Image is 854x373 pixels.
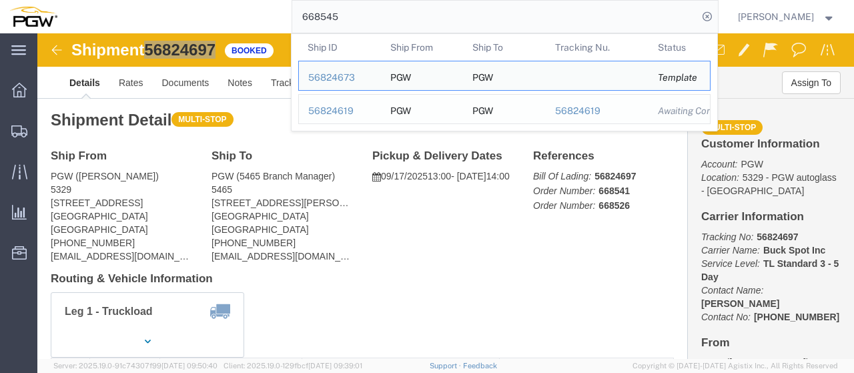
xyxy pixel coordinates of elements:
[390,61,410,90] div: PGW
[298,34,717,131] table: Search Results
[649,34,711,61] th: Status
[53,362,218,370] span: Server: 2025.19.0-91c74307f99
[430,362,463,370] a: Support
[308,362,362,370] span: [DATE] 09:39:01
[472,95,493,123] div: PGW
[737,9,836,25] button: [PERSON_NAME]
[545,34,649,61] th: Tracking Nu.
[308,71,372,85] div: 56824673
[658,71,701,85] div: Template
[298,34,381,61] th: Ship ID
[308,104,372,118] div: 56824619
[224,362,362,370] span: Client: 2025.19.0-129fbcf
[463,362,497,370] a: Feedback
[161,362,218,370] span: [DATE] 09:50:40
[658,104,701,118] div: Awaiting Confirmation
[738,9,814,24] span: Phillip Thornton
[632,360,838,372] span: Copyright © [DATE]-[DATE] Agistix Inc., All Rights Reserved
[463,34,546,61] th: Ship To
[380,34,463,61] th: Ship From
[37,33,854,359] iframe: FS Legacy Container
[9,7,57,27] img: logo
[390,95,410,123] div: PGW
[292,1,698,33] input: Search for shipment number, reference number
[472,61,493,90] div: PGW
[554,104,639,118] div: 56824619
